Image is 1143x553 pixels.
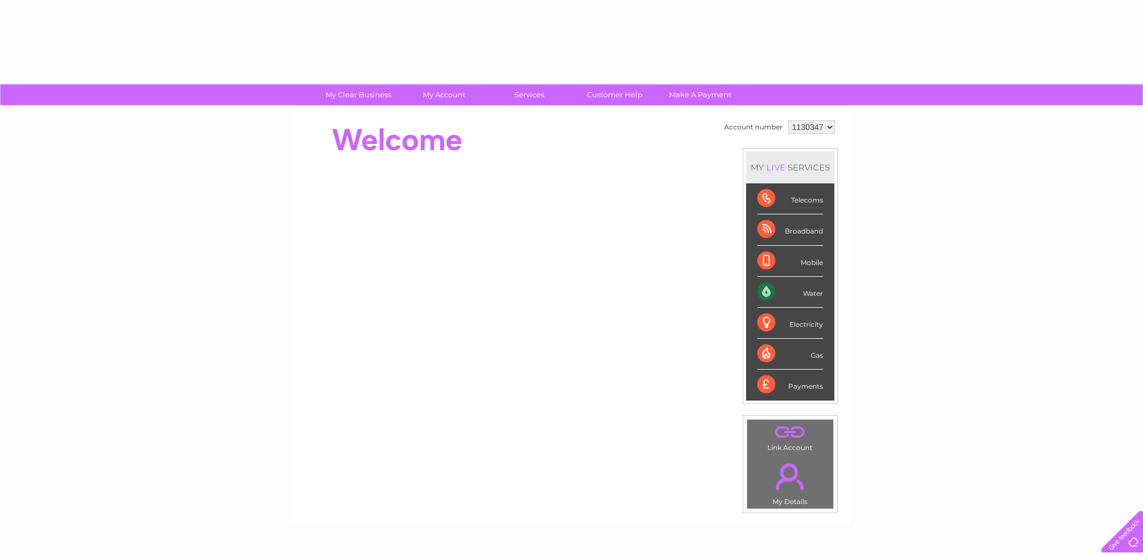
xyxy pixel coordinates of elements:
td: Link Account [747,419,834,455]
div: Telecoms [757,183,823,214]
a: My Clear Business [312,84,405,105]
div: Payments [757,370,823,400]
div: Broadband [757,214,823,245]
div: Electricity [757,308,823,339]
a: . [750,422,830,442]
a: Make A Payment [654,84,747,105]
a: Services [483,84,576,105]
div: LIVE [764,162,788,173]
td: Account number [721,118,785,137]
div: MY SERVICES [746,151,834,183]
a: . [750,457,830,496]
div: Gas [757,339,823,370]
div: Mobile [757,246,823,277]
a: My Account [397,84,490,105]
a: Customer Help [568,84,661,105]
td: My Details [747,454,834,509]
div: Water [757,277,823,308]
